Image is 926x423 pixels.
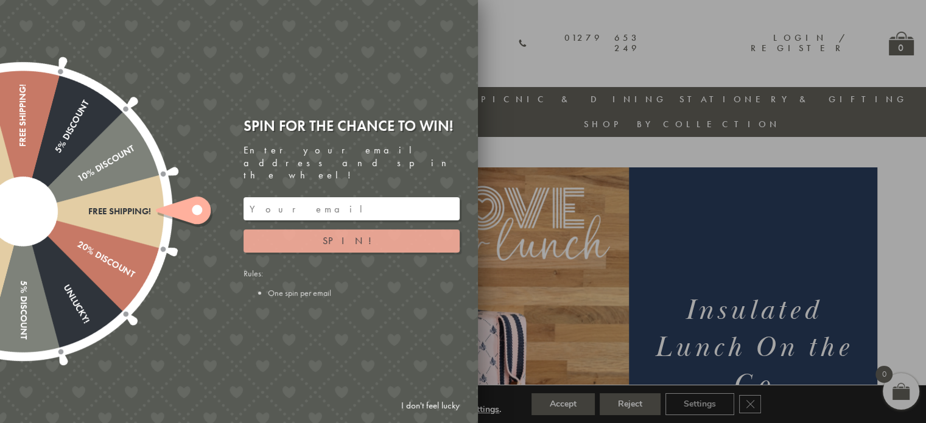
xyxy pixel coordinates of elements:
div: Enter your email address and spin the wheel! [244,144,460,182]
li: One spin per email [268,287,460,298]
button: Spin! [244,229,460,253]
div: 20% Discount [20,207,136,280]
input: Your email [244,197,460,220]
div: Free shipping! [23,206,151,217]
div: Unlucky! [18,209,91,324]
div: Spin for the chance to win! [244,116,460,135]
a: I don't feel lucky [395,394,466,417]
div: 10% Discount [20,143,136,216]
div: 5% Discount [18,98,91,214]
div: 5% Discount [18,212,28,340]
div: Rules: [244,268,460,298]
span: Spin! [323,234,381,247]
div: Free shipping! [18,84,28,212]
